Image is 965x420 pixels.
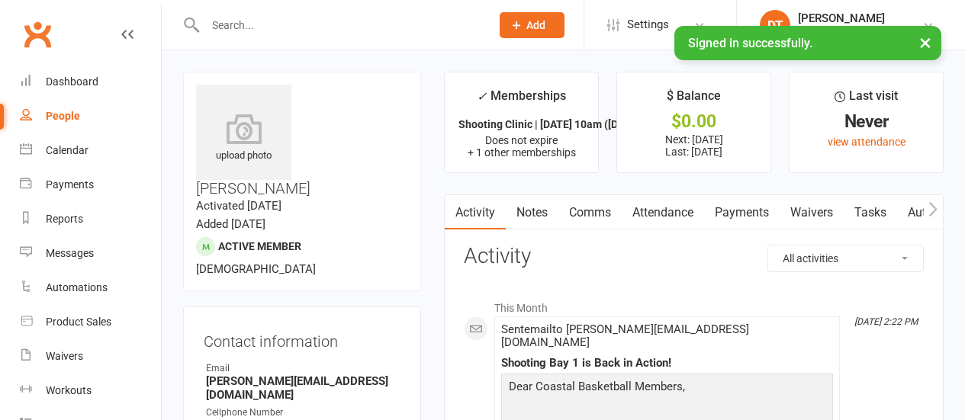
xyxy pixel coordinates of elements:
i: [DATE] 2:22 PM [854,316,918,327]
div: $ Balance [667,86,721,114]
i: ✓ [477,89,487,104]
div: Last visit [835,86,898,114]
a: Tasks [844,195,897,230]
input: Search... [201,14,481,36]
time: Added [DATE] [196,217,265,231]
a: Clubworx [18,15,56,53]
a: Payments [704,195,780,230]
div: Reports [46,213,83,225]
span: Signed in successfully. [688,36,812,50]
a: Calendar [20,133,161,168]
div: $0.00 [631,114,757,130]
div: Automations [46,281,108,293]
strong: Shooting Clinic | [DATE] 10am ([DEMOGRAPHIC_DATA]) [458,118,724,130]
a: Messages [20,236,161,271]
li: This Month [464,292,924,316]
span: [DEMOGRAPHIC_DATA] [196,262,316,276]
a: Automations [20,271,161,305]
a: Dashboard [20,65,161,99]
div: DT [760,10,790,40]
div: upload photo [196,114,291,164]
span: Active member [218,240,301,252]
strong: [PERSON_NAME][EMAIL_ADDRESS][DOMAIN_NAME] [206,374,400,402]
div: [PERSON_NAME] [798,11,886,25]
div: Workouts [46,384,92,396]
a: Reports [20,202,161,236]
a: People [20,99,161,133]
div: Never [803,114,929,130]
a: Activity [445,195,506,230]
span: Add [526,19,545,31]
a: Notes [506,195,558,230]
span: + 1 other memberships [468,146,576,159]
div: Email [206,361,400,376]
div: Payments [46,178,94,191]
div: Memberships [477,86,566,114]
div: Dashboard [46,75,98,88]
div: Waivers [46,350,83,362]
h3: Activity [464,245,924,268]
h3: Contact information [204,327,400,350]
a: Product Sales [20,305,161,339]
p: Dear Coastal Basketball Members, [505,377,829,399]
div: Shooting Bay 1 is Back in Action! [501,357,833,370]
button: × [912,26,939,59]
h3: [PERSON_NAME] [196,85,408,197]
div: Calendar [46,144,88,156]
p: Next: [DATE] Last: [DATE] [631,133,757,158]
span: Settings [627,8,669,42]
a: Workouts [20,374,161,408]
span: Sent email to [PERSON_NAME][EMAIL_ADDRESS][DOMAIN_NAME] [501,322,749,349]
time: Activated [DATE] [196,199,281,213]
a: Comms [558,195,622,230]
div: Product Sales [46,316,111,328]
div: People [46,110,80,122]
a: Payments [20,168,161,202]
div: Messages [46,247,94,259]
a: view attendance [828,136,905,148]
a: Attendance [622,195,704,230]
a: Waivers [780,195,844,230]
span: Does not expire [485,134,558,146]
div: Coastal Basketball [798,25,886,39]
a: Waivers [20,339,161,374]
button: Add [500,12,565,38]
div: Cellphone Number [206,406,400,420]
